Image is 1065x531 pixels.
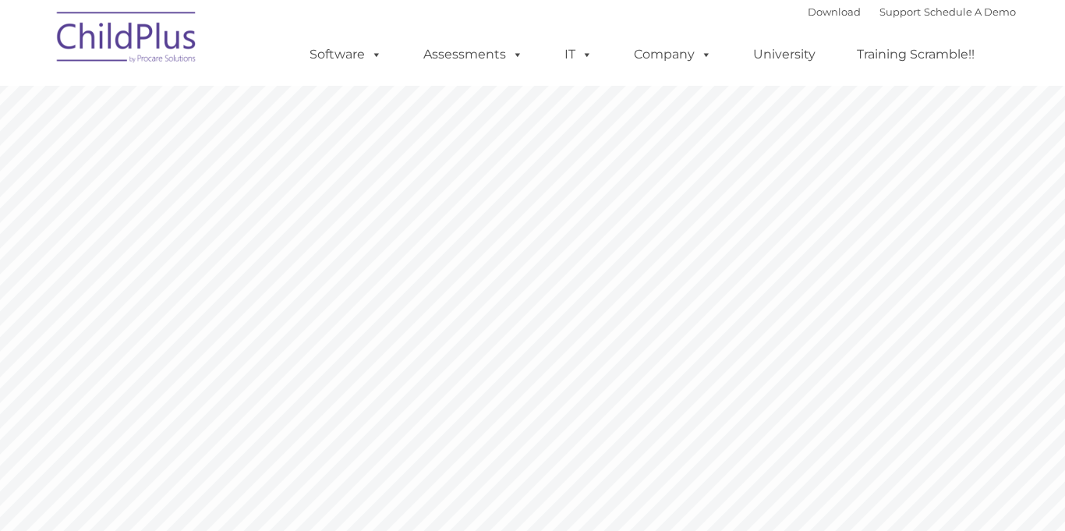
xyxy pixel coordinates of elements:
font: | [808,5,1016,18]
a: University [738,39,831,70]
a: Software [294,39,398,70]
a: Download [808,5,861,18]
a: Training Scramble!! [841,39,990,70]
img: ChildPlus by Procare Solutions [49,1,205,79]
a: Company [618,39,727,70]
a: Schedule A Demo [924,5,1016,18]
a: IT [549,39,608,70]
a: Assessments [408,39,539,70]
a: Support [879,5,921,18]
